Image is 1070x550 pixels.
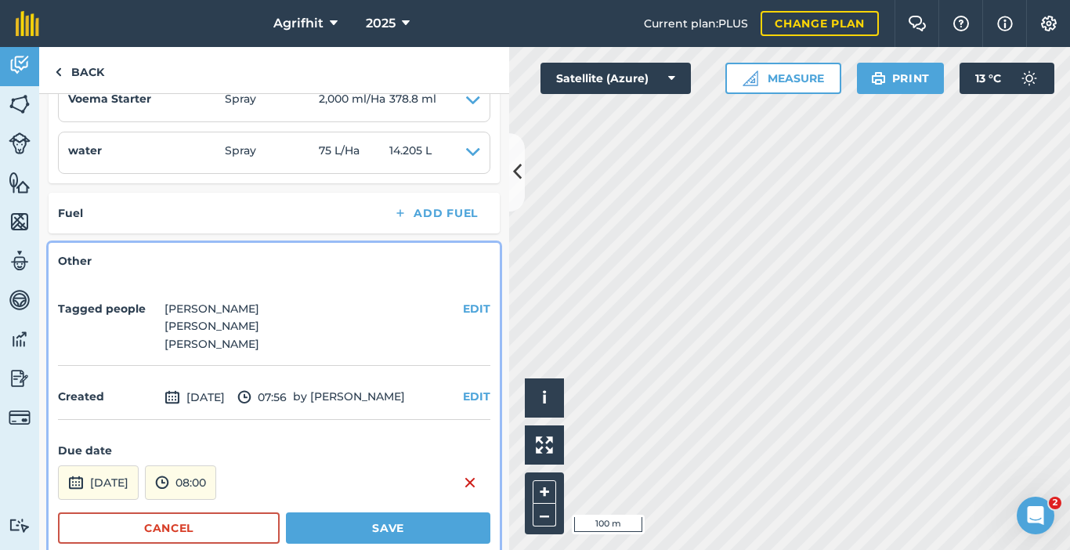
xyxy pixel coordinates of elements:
[319,142,389,164] span: 75 L / Ha
[164,335,259,353] li: [PERSON_NAME]
[381,202,490,224] button: Add Fuel
[237,388,251,407] img: svg+xml;base64,PD94bWwgdmVyc2lvbj0iMS4wIiBlbmNvZGluZz0idXRmLTgiPz4KPCEtLSBHZW5lcmF0b3I6IEFkb2JlIE...
[225,90,319,112] span: Spray
[389,90,436,112] span: 378.8 ml
[9,132,31,154] img: svg+xml;base64,PD94bWwgdmVyc2lvbj0iMS4wIiBlbmNvZGluZz0idXRmLTgiPz4KPCEtLSBHZW5lcmF0b3I6IEFkb2JlIE...
[58,512,280,544] button: Cancel
[58,204,83,222] h4: Fuel
[366,14,396,33] span: 2025
[952,16,971,31] img: A question mark icon
[58,375,490,420] div: by [PERSON_NAME]
[164,317,259,335] li: [PERSON_NAME]
[9,53,31,77] img: svg+xml;base64,PD94bWwgdmVyc2lvbj0iMS4wIiBlbmNvZGluZz0idXRmLTgiPz4KPCEtLSBHZW5lcmF0b3I6IEFkb2JlIE...
[464,473,476,492] img: svg+xml;base64,PHN2ZyB4bWxucz0iaHR0cDovL3d3dy53My5vcmcvMjAwMC9zdmciIHdpZHRoPSIxNiIgaGVpZ2h0PSIyNC...
[533,504,556,526] button: –
[9,518,31,533] img: svg+xml;base64,PD94bWwgdmVyc2lvbj0iMS4wIiBlbmNvZGluZz0idXRmLTgiPz4KPCEtLSBHZW5lcmF0b3I6IEFkb2JlIE...
[9,288,31,312] img: svg+xml;base64,PD94bWwgdmVyc2lvbj0iMS4wIiBlbmNvZGluZz0idXRmLTgiPz4KPCEtLSBHZW5lcmF0b3I6IEFkb2JlIE...
[16,11,39,36] img: fieldmargin Logo
[9,171,31,194] img: svg+xml;base64,PHN2ZyB4bWxucz0iaHR0cDovL3d3dy53My5vcmcvMjAwMC9zdmciIHdpZHRoPSI1NiIgaGVpZ2h0PSI2MC...
[68,142,480,164] summary: waterSpray75 L/Ha14.205 L
[525,378,564,418] button: i
[536,436,553,454] img: Four arrows, one pointing top left, one top right, one bottom right and the last bottom left
[908,16,927,31] img: Two speech bubbles overlapping with the left bubble in the forefront
[39,47,120,93] a: Back
[1017,497,1054,534] iframe: Intercom live chat
[542,388,547,407] span: i
[871,69,886,88] img: svg+xml;base64,PHN2ZyB4bWxucz0iaHR0cDovL3d3dy53My5vcmcvMjAwMC9zdmciIHdpZHRoPSIxOSIgaGVpZ2h0PSIyNC...
[9,249,31,273] img: svg+xml;base64,PD94bWwgdmVyc2lvbj0iMS4wIiBlbmNvZGluZz0idXRmLTgiPz4KPCEtLSBHZW5lcmF0b3I6IEFkb2JlIE...
[9,407,31,429] img: svg+xml;base64,PD94bWwgdmVyc2lvbj0iMS4wIiBlbmNvZGluZz0idXRmLTgiPz4KPCEtLSBHZW5lcmF0b3I6IEFkb2JlIE...
[164,300,259,317] li: [PERSON_NAME]
[1014,63,1045,94] img: svg+xml;base64,PD94bWwgdmVyc2lvbj0iMS4wIiBlbmNvZGluZz0idXRmLTgiPz4KPCEtLSBHZW5lcmF0b3I6IEFkb2JlIE...
[540,63,691,94] button: Satellite (Azure)
[286,512,490,544] button: Save
[145,465,216,500] button: 08:00
[1049,497,1061,509] span: 2
[319,90,389,112] span: 2,000 ml / Ha
[463,300,490,317] button: EDIT
[58,252,490,270] h4: Other
[68,90,225,107] h4: Voema Starter
[1039,16,1058,31] img: A cog icon
[58,465,139,500] button: [DATE]
[237,388,287,407] span: 07:56
[389,142,432,164] span: 14.205 L
[58,388,158,405] h4: Created
[58,300,158,317] h4: Tagged people
[58,442,490,459] h4: Due date
[761,11,879,36] a: Change plan
[155,473,169,492] img: svg+xml;base64,PD94bWwgdmVyc2lvbj0iMS4wIiBlbmNvZGluZz0idXRmLTgiPz4KPCEtLSBHZW5lcmF0b3I6IEFkb2JlIE...
[463,388,490,405] button: EDIT
[225,142,319,164] span: Spray
[743,71,758,86] img: Ruler icon
[644,15,748,32] span: Current plan : PLUS
[533,480,556,504] button: +
[68,90,480,112] summary: Voema StarterSpray2,000 ml/Ha378.8 ml
[725,63,841,94] button: Measure
[164,388,180,407] img: svg+xml;base64,PD94bWwgdmVyc2lvbj0iMS4wIiBlbmNvZGluZz0idXRmLTgiPz4KPCEtLSBHZW5lcmF0b3I6IEFkb2JlIE...
[273,14,324,33] span: Agrifhit
[9,367,31,390] img: svg+xml;base64,PD94bWwgdmVyc2lvbj0iMS4wIiBlbmNvZGluZz0idXRmLTgiPz4KPCEtLSBHZW5lcmF0b3I6IEFkb2JlIE...
[9,92,31,116] img: svg+xml;base64,PHN2ZyB4bWxucz0iaHR0cDovL3d3dy53My5vcmcvMjAwMC9zdmciIHdpZHRoPSI1NiIgaGVpZ2h0PSI2MC...
[68,473,84,492] img: svg+xml;base64,PD94bWwgdmVyc2lvbj0iMS4wIiBlbmNvZGluZz0idXRmLTgiPz4KPCEtLSBHZW5lcmF0b3I6IEFkb2JlIE...
[164,388,225,407] span: [DATE]
[960,63,1054,94] button: 13 °C
[857,63,945,94] button: Print
[9,210,31,233] img: svg+xml;base64,PHN2ZyB4bWxucz0iaHR0cDovL3d3dy53My5vcmcvMjAwMC9zdmciIHdpZHRoPSI1NiIgaGVpZ2h0PSI2MC...
[55,63,62,81] img: svg+xml;base64,PHN2ZyB4bWxucz0iaHR0cDovL3d3dy53My5vcmcvMjAwMC9zdmciIHdpZHRoPSI5IiBoZWlnaHQ9IjI0Ii...
[975,63,1001,94] span: 13 ° C
[997,14,1013,33] img: svg+xml;base64,PHN2ZyB4bWxucz0iaHR0cDovL3d3dy53My5vcmcvMjAwMC9zdmciIHdpZHRoPSIxNyIgaGVpZ2h0PSIxNy...
[9,327,31,351] img: svg+xml;base64,PD94bWwgdmVyc2lvbj0iMS4wIiBlbmNvZGluZz0idXRmLTgiPz4KPCEtLSBHZW5lcmF0b3I6IEFkb2JlIE...
[68,142,225,159] h4: water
